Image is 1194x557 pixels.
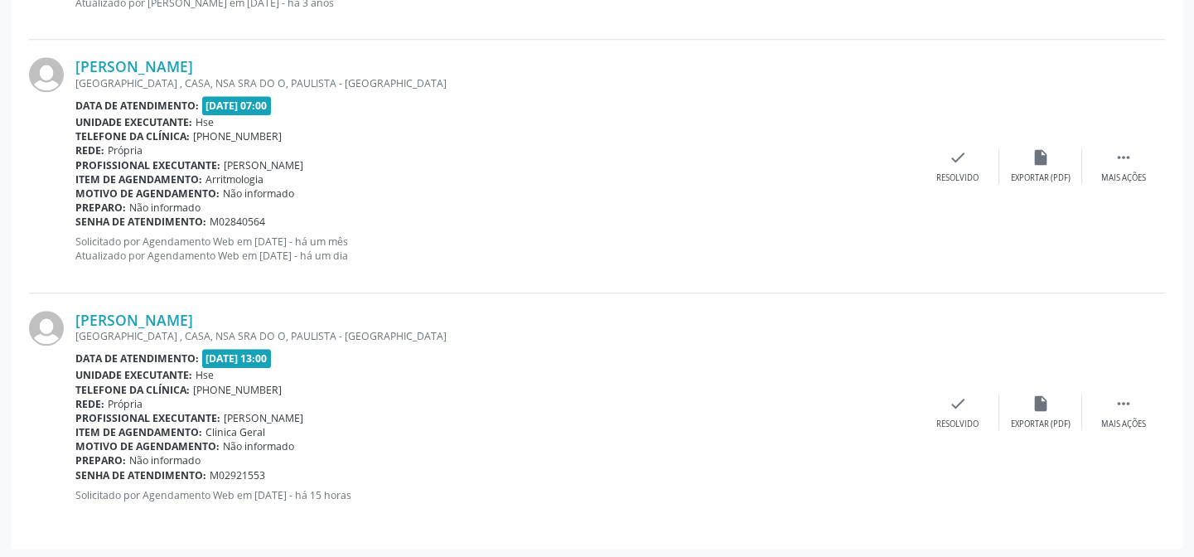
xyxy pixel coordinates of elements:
b: Rede: [75,143,104,157]
span: Hse [196,115,214,129]
i: check [949,148,967,167]
span: [DATE] 13:00 [202,349,272,368]
span: Arritmologia [205,172,263,186]
span: [PHONE_NUMBER] [193,383,282,397]
b: Telefone da clínica: [75,383,190,397]
span: Própria [108,397,143,411]
b: Preparo: [75,201,126,215]
b: Unidade executante: [75,368,192,382]
div: [GEOGRAPHIC_DATA] , CASA, NSA SRA DO O, PAULISTA - [GEOGRAPHIC_DATA] [75,76,916,90]
b: Profissional executante: [75,411,220,425]
span: Própria [108,143,143,157]
i: insert_drive_file [1032,148,1050,167]
b: Item de agendamento: [75,425,202,439]
div: Exportar (PDF) [1011,172,1071,184]
span: M02921553 [210,468,265,482]
i:  [1114,148,1133,167]
i: check [949,395,967,413]
b: Telefone da clínica: [75,129,190,143]
b: Item de agendamento: [75,172,202,186]
b: Motivo de agendamento: [75,186,220,201]
b: Senha de atendimento: [75,215,206,229]
span: M02840564 [210,215,265,229]
span: Não informado [223,439,294,453]
span: Não informado [223,186,294,201]
i:  [1114,395,1133,413]
b: Data de atendimento: [75,351,199,366]
b: Rede: [75,397,104,411]
p: Solicitado por Agendamento Web em [DATE] - há 15 horas [75,488,916,502]
p: Solicitado por Agendamento Web em [DATE] - há um mês Atualizado por Agendamento Web em [DATE] - h... [75,235,916,263]
img: img [29,311,64,346]
span: [DATE] 07:00 [202,96,272,115]
b: Motivo de agendamento: [75,439,220,453]
span: Não informado [129,453,201,467]
span: [PERSON_NAME] [224,411,303,425]
div: Mais ações [1101,172,1146,184]
span: Hse [196,368,214,382]
a: [PERSON_NAME] [75,311,193,329]
div: Resolvido [936,172,979,184]
div: Resolvido [936,419,979,430]
b: Preparo: [75,453,126,467]
a: [PERSON_NAME] [75,57,193,75]
img: img [29,57,64,92]
div: [GEOGRAPHIC_DATA] , CASA, NSA SRA DO O, PAULISTA - [GEOGRAPHIC_DATA] [75,329,916,343]
span: [PHONE_NUMBER] [193,129,282,143]
b: Unidade executante: [75,115,192,129]
div: Mais ações [1101,419,1146,430]
b: Data de atendimento: [75,99,199,113]
span: Não informado [129,201,201,215]
div: Exportar (PDF) [1011,419,1071,430]
span: Clinica Geral [205,425,265,439]
span: [PERSON_NAME] [224,158,303,172]
b: Senha de atendimento: [75,468,206,482]
b: Profissional executante: [75,158,220,172]
i: insert_drive_file [1032,395,1050,413]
